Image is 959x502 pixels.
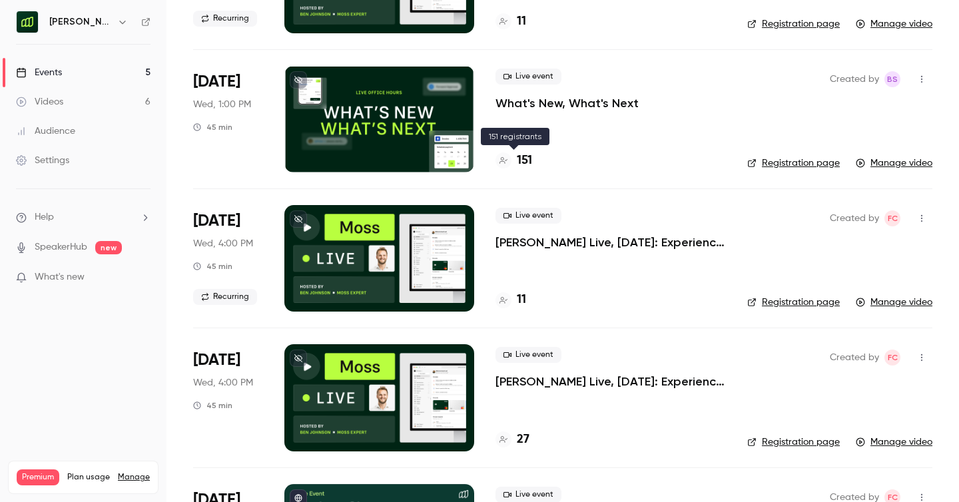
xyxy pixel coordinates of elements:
[495,69,561,85] span: Live event
[747,435,840,449] a: Registration page
[495,95,639,111] a: What's New, What's Next
[517,431,529,449] h4: 27
[888,350,898,366] span: FC
[830,210,879,226] span: Created by
[35,270,85,284] span: What's new
[495,13,526,31] a: 11
[887,71,898,87] span: BS
[747,156,840,170] a: Registration page
[35,210,54,224] span: Help
[118,472,150,483] a: Manage
[830,71,879,87] span: Created by
[17,11,38,33] img: Moss UK
[193,66,263,172] div: Jul 30 Wed, 12:00 PM (Europe/London)
[884,71,900,87] span: Ben Smith
[495,291,526,309] a: 11
[495,234,726,250] a: [PERSON_NAME] Live, [DATE]: Experience spend management automation with [PERSON_NAME]
[495,374,726,389] a: [PERSON_NAME] Live, [DATE]: Experience spend management automation with [PERSON_NAME]
[67,472,110,483] span: Plan usage
[16,66,62,79] div: Events
[193,350,240,371] span: [DATE]
[495,347,561,363] span: Live event
[193,11,257,27] span: Recurring
[193,122,232,132] div: 45 min
[16,95,63,109] div: Videos
[856,156,932,170] a: Manage video
[49,15,112,29] h6: [PERSON_NAME] UK
[830,350,879,366] span: Created by
[193,210,240,232] span: [DATE]
[193,237,253,250] span: Wed, 4:00 PM
[856,17,932,31] a: Manage video
[17,469,59,485] span: Premium
[517,152,532,170] h4: 151
[193,71,240,93] span: [DATE]
[517,291,526,309] h4: 11
[888,210,898,226] span: FC
[856,296,932,309] a: Manage video
[747,296,840,309] a: Registration page
[193,400,232,411] div: 45 min
[193,289,257,305] span: Recurring
[884,350,900,366] span: Felicity Cator
[856,435,932,449] a: Manage video
[95,241,122,254] span: new
[16,125,75,138] div: Audience
[193,98,251,111] span: Wed, 1:00 PM
[16,210,151,224] li: help-dropdown-opener
[16,154,69,167] div: Settings
[193,261,232,272] div: 45 min
[35,240,87,254] a: SpeakerHub
[495,208,561,224] span: Live event
[747,17,840,31] a: Registration page
[495,431,529,449] a: 27
[517,13,526,31] h4: 11
[495,152,532,170] a: 151
[193,205,263,312] div: Jul 2 Wed, 3:00 PM (Europe/London)
[193,344,263,451] div: Jun 11 Wed, 3:00 PM (Europe/London)
[193,376,253,389] span: Wed, 4:00 PM
[884,210,900,226] span: Felicity Cator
